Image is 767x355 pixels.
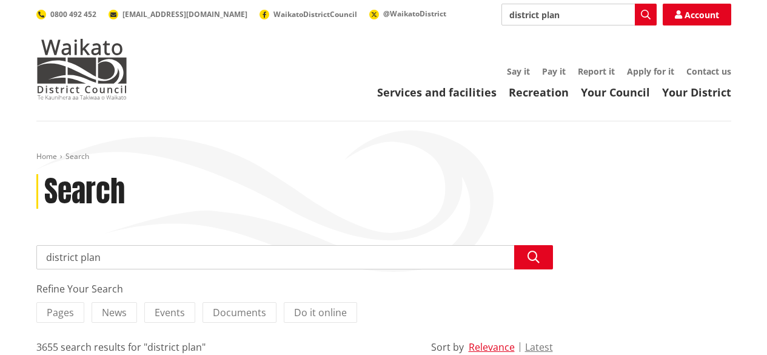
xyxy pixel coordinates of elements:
[122,9,247,19] span: [EMAIL_ADDRESS][DOMAIN_NAME]
[542,66,566,77] a: Pay it
[213,306,266,319] span: Documents
[383,8,446,19] span: @WaikatoDistrict
[627,66,674,77] a: Apply for it
[102,306,127,319] span: News
[469,342,515,353] button: Relevance
[36,9,96,19] a: 0800 492 452
[155,306,185,319] span: Events
[294,306,347,319] span: Do it online
[509,85,569,100] a: Recreation
[36,282,553,296] div: Refine Your Search
[36,39,127,100] img: Waikato District Council - Te Kaunihera aa Takiwaa o Waikato
[581,85,650,100] a: Your Council
[260,9,357,19] a: WaikatoDistrictCouncil
[109,9,247,19] a: [EMAIL_ADDRESS][DOMAIN_NAME]
[686,66,731,77] a: Contact us
[507,66,530,77] a: Say it
[377,85,497,100] a: Services and facilities
[501,4,657,25] input: Search input
[578,66,615,77] a: Report it
[663,4,731,25] a: Account
[36,151,57,161] a: Home
[369,8,446,19] a: @WaikatoDistrict
[431,340,464,354] div: Sort by
[36,152,731,162] nav: breadcrumb
[36,340,206,354] div: 3655 search results for "district plan"
[65,151,89,161] span: Search
[47,306,74,319] span: Pages
[662,85,731,100] a: Your District
[44,174,125,209] h1: Search
[525,342,553,353] button: Latest
[273,9,357,19] span: WaikatoDistrictCouncil
[36,245,553,269] input: Search input
[50,9,96,19] span: 0800 492 452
